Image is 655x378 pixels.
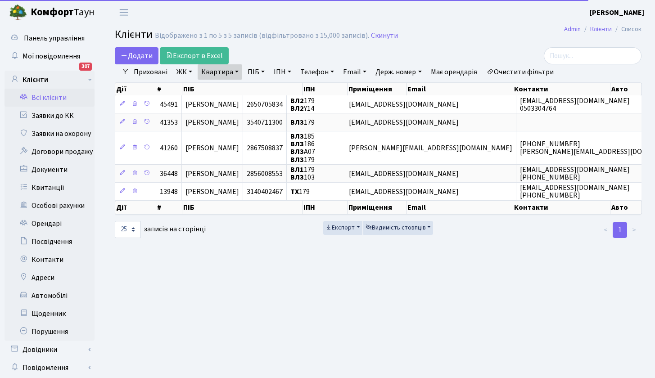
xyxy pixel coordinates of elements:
[5,323,95,341] a: Порушення
[290,139,304,149] b: ВЛ3
[115,221,206,238] label: записів на сторінці
[5,269,95,287] a: Адреси
[290,187,299,197] b: ТХ
[79,63,92,71] div: 307
[23,51,80,61] span: Мої повідомлення
[612,24,641,34] li: Список
[5,305,95,323] a: Щоденник
[371,31,398,40] a: Скинути
[349,117,459,127] span: [EMAIL_ADDRESS][DOMAIN_NAME]
[5,89,95,107] a: Всі клієнти
[564,24,581,34] a: Admin
[290,96,315,113] span: 179 Y14
[590,7,644,18] a: [PERSON_NAME]
[610,83,641,95] th: Авто
[5,287,95,305] a: Автомобілі
[160,169,178,179] span: 36448
[198,64,242,80] a: Квартира
[427,64,481,80] a: Має орендарів
[5,71,95,89] a: Клієнти
[303,201,348,214] th: ІПН
[520,96,630,113] span: [EMAIL_ADDRESS][DOMAIN_NAME] 0503304764
[115,47,158,64] a: Додати
[5,47,95,65] a: Мої повідомлення307
[323,221,362,235] button: Експорт
[31,5,95,20] span: Таун
[160,187,178,197] span: 13948
[5,359,95,377] a: Повідомлення
[182,83,303,95] th: ПІБ
[349,143,512,153] span: [PERSON_NAME][EMAIL_ADDRESS][DOMAIN_NAME]
[5,143,95,161] a: Договори продажу
[520,183,630,200] span: [EMAIL_ADDRESS][DOMAIN_NAME] [PHONE_NUMBER]
[121,51,153,61] span: Додати
[247,117,283,127] span: 3540711300
[290,131,304,141] b: ВЛ3
[115,27,153,42] span: Клієнти
[5,179,95,197] a: Квитанції
[5,215,95,233] a: Орендарі
[290,103,304,113] b: ВЛ2
[5,233,95,251] a: Посвідчення
[185,143,239,153] span: [PERSON_NAME]
[290,187,310,197] span: 179
[290,131,315,164] span: 185 186 А07 179
[115,83,156,95] th: Дії
[297,64,338,80] a: Телефон
[551,20,655,39] nav: breadcrumb
[348,201,407,214] th: Приміщення
[113,5,135,20] button: Переключити навігацію
[5,29,95,47] a: Панель управління
[156,83,183,95] th: #
[349,187,459,197] span: [EMAIL_ADDRESS][DOMAIN_NAME]
[160,99,178,109] span: 45491
[290,96,304,106] b: ВЛ2
[407,83,513,95] th: Email
[185,187,239,197] span: [PERSON_NAME]
[5,125,95,143] a: Заявки на охорону
[5,197,95,215] a: Особові рахунки
[160,47,229,64] a: Експорт в Excel
[173,64,196,80] a: ЖК
[363,221,434,235] button: Видимість стовпців
[5,341,95,359] a: Довідники
[349,169,459,179] span: [EMAIL_ADDRESS][DOMAIN_NAME]
[160,117,178,127] span: 41353
[5,161,95,179] a: Документи
[544,47,641,64] input: Пошук...
[270,64,295,80] a: ІПН
[513,83,610,95] th: Контакти
[483,64,557,80] a: Очистити фільтри
[5,107,95,125] a: Заявки до КК
[160,143,178,153] span: 41260
[610,201,641,214] th: Авто
[247,169,283,179] span: 2856008553
[290,155,304,165] b: ВЛ3
[185,169,239,179] span: [PERSON_NAME]
[5,251,95,269] a: Контакти
[31,5,74,19] b: Комфорт
[9,4,27,22] img: logo.png
[290,117,304,127] b: ВЛ3
[115,201,156,214] th: Дії
[513,201,610,214] th: Контакти
[290,165,304,175] b: ВЛ1
[247,187,283,197] span: 3140402467
[349,99,459,109] span: [EMAIL_ADDRESS][DOMAIN_NAME]
[613,222,627,238] a: 1
[520,165,630,182] span: [EMAIL_ADDRESS][DOMAIN_NAME] [PHONE_NUMBER]
[366,223,426,232] span: Видимість стовпців
[290,117,315,127] span: 179
[290,147,304,157] b: ВЛ3
[247,143,283,153] span: 2867508837
[182,201,303,214] th: ПІБ
[372,64,425,80] a: Держ. номер
[115,221,141,238] select: записів на сторінці
[290,165,315,182] span: 179 103
[130,64,171,80] a: Приховані
[407,201,513,214] th: Email
[590,8,644,18] b: [PERSON_NAME]
[244,64,268,80] a: ПІБ
[303,83,348,95] th: ІПН
[156,201,183,214] th: #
